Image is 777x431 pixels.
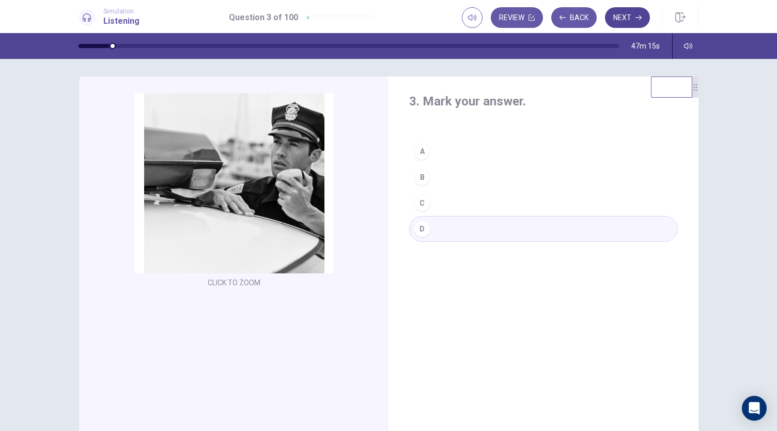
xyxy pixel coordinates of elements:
div: D [414,221,430,237]
div: A [414,143,430,160]
h4: 3. Mark your answer. [409,93,678,110]
span: 47m 15s [631,42,660,50]
button: A [409,138,678,164]
button: D [409,216,678,242]
div: B [414,169,430,186]
button: Back [551,7,597,28]
div: C [414,195,430,211]
span: Simulation [103,8,139,15]
button: Next [605,7,650,28]
h1: Question 3 of 100 [229,11,298,24]
button: B [409,164,678,190]
button: Review [491,7,543,28]
h1: Listening [103,15,139,27]
button: C [409,190,678,216]
div: Open Intercom Messenger [742,396,767,421]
